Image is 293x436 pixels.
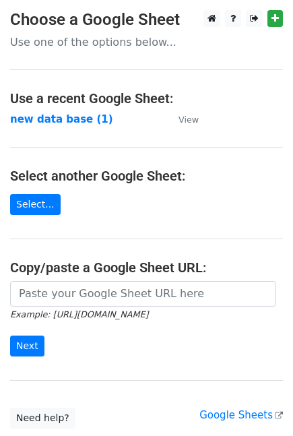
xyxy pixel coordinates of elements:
[10,281,276,307] input: Paste your Google Sheet URL here
[165,113,199,125] a: View
[10,90,283,106] h4: Use a recent Google Sheet:
[10,113,113,125] a: new data base (1)
[226,371,293,436] iframe: Chat Widget
[10,168,283,184] h4: Select another Google Sheet:
[10,10,283,30] h3: Choose a Google Sheet
[178,115,199,125] small: View
[10,194,61,215] a: Select...
[10,309,148,319] small: Example: [URL][DOMAIN_NAME]
[10,336,44,356] input: Next
[10,408,75,429] a: Need help?
[10,259,283,276] h4: Copy/paste a Google Sheet URL:
[10,35,283,49] p: Use one of the options below...
[199,409,283,421] a: Google Sheets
